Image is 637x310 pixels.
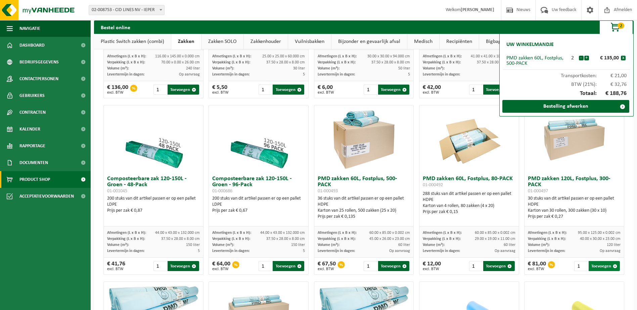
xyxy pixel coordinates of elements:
span: Volume (m³): [107,66,129,70]
div: Totaal: [503,87,630,100]
div: Prijs per zak € 0,15 [423,209,515,215]
input: 1 [364,261,377,271]
input: 1 [364,85,377,95]
span: excl. BTW [212,267,230,271]
h3: PMD zakken 120L, Fostplus, 300-PACK [528,176,621,194]
span: Volume (m³): [423,243,445,247]
span: Afmetingen (L x B x H): [107,231,146,235]
img: 01-000493 [330,105,397,172]
button: Toevoegen [378,261,409,271]
span: Levertermijn in dagen: [212,249,249,253]
a: Bestelling afwerken [502,100,629,113]
span: 01-000686 [212,189,232,194]
span: 95.00 x 125.00 x 0.002 cm [578,231,621,235]
span: 60 liter [398,243,410,247]
span: Verpakking (L x B x H): [107,60,145,64]
span: Verpakking (L x B x H): [212,237,250,241]
span: Verpakking (L x B x H): [107,237,145,241]
span: excl. BTW [107,267,125,271]
a: Recipiënten [440,34,479,49]
span: Afmetingen (L x B x H): [212,231,251,235]
div: 2 [566,55,579,61]
span: Volume (m³): [318,243,339,247]
span: 37.50 x 28.00 x 8.00 cm [371,60,410,64]
span: € 188,76 [597,91,627,97]
span: 60.00 x 85.00 x 0.002 cm [475,231,515,235]
span: 150 liter [291,243,305,247]
span: 5 [303,249,305,253]
div: € 67,50 [318,261,336,271]
div: PMD zakken 60L, Fostplus, 500-PACK [506,55,566,66]
span: excl. BTW [528,267,546,271]
h2: Uw winkelmandje [503,37,557,52]
div: € 12,00 [423,261,441,271]
span: Volume (m³): [212,243,234,247]
span: Contracten [19,104,46,121]
span: Levertermijn in dagen: [107,249,144,253]
div: Karton van 30 rollen, 300 zakken (30 x 10) [528,208,621,214]
span: Verpakking (L x B x H): [528,237,566,241]
span: Navigatie [19,20,40,37]
span: Verpakking (L x B x H): [318,237,356,241]
div: LDPE [212,202,305,208]
span: 44.00 x 43.00 x 132.000 cm [260,231,305,235]
span: Gebruikers [19,87,45,104]
button: Toevoegen [378,85,409,95]
input: 1 [153,85,167,95]
div: Prijs per zak € 0,135 [318,214,410,220]
span: Documenten [19,154,48,171]
span: Volume (m³): [528,243,550,247]
a: Vuilnisbakken [288,34,331,49]
span: excl. BTW [212,91,229,95]
span: 25.00 x 25.00 x 60.000 cm [262,54,305,58]
span: Volume (m³): [107,243,129,247]
span: 01-000492 [423,183,443,188]
span: excl. BTW [318,267,336,271]
span: 60.00 x 85.00 x 0.002 cm [369,231,410,235]
button: Toevoegen [483,85,514,95]
div: € 135,00 [591,55,621,61]
h3: PMD zakken 60L, Fostplus, 80-PACK [423,176,515,189]
div: BTW (21%): [503,79,630,87]
button: Toevoegen [483,261,514,271]
span: Volume (m³): [212,66,234,70]
span: Dashboard [19,37,45,54]
span: Afmetingen (L x B x H): [318,54,357,58]
span: 02-008753 - CID LINES NV - IEPER [89,5,165,15]
div: € 6,00 [318,85,334,95]
span: excl. BTW [423,91,441,95]
span: Volume (m³): [423,66,445,70]
img: 01-000497 [541,105,608,172]
span: 37.50 x 28.00 x 8.00 cm [266,237,305,241]
span: Levertermijn in dagen: [318,72,355,76]
button: Toevoegen [273,261,304,271]
a: Bigbags [479,34,510,49]
span: 70.00 x 0.00 x 26.00 cm [161,60,200,64]
span: Op aanvraag [600,249,621,253]
div: € 41,76 [107,261,125,271]
span: Afmetingen (L x B x H): [528,231,567,235]
span: Levertermijn in dagen: [212,72,249,76]
div: 200 stuks van dit artikel passen er op een pallet [212,196,305,214]
span: Product Shop [19,171,50,188]
h3: Composteerbare zak 120-150L - Groen - 48-Pack [107,176,200,194]
div: Prijs per zak € 0,87 [107,208,200,214]
div: 200 stuks van dit artikel passen er op een pallet [107,196,200,214]
span: Rapportage [19,138,45,154]
span: 02-008753 - CID LINES NV - IEPER [89,5,164,15]
span: excl. BTW [318,91,334,95]
button: x [621,56,626,60]
span: Verpakking (L x B x H): [423,60,461,64]
span: Afmetingen (L x B x H): [318,231,357,235]
span: 37.50 x 28.00 x 8.00 cm [266,60,305,64]
div: € 5,50 [212,85,229,95]
input: 1 [153,261,167,271]
span: Afmetingen (L x B x H): [107,54,146,58]
span: 41.00 x 41.00 x 105.000 cm [471,54,515,58]
a: Zakken [171,34,201,49]
span: 01-001045 [107,189,127,194]
a: Medisch [407,34,439,49]
div: € 64,00 [212,261,230,271]
button: 2 [599,20,633,34]
span: Levertermijn in dagen: [528,249,565,253]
